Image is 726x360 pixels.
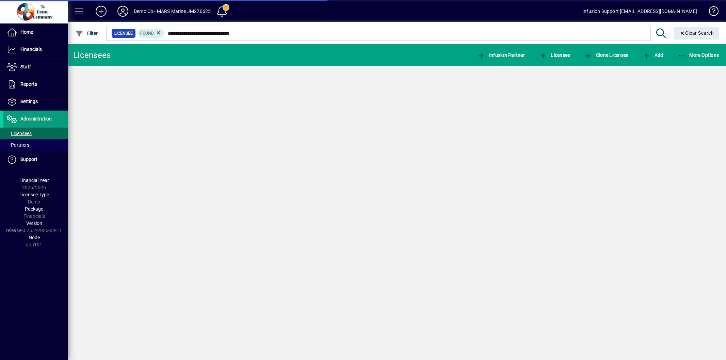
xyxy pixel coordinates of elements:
span: Support [20,157,37,162]
a: Home [3,24,68,41]
mat-chip: Found Status: Found [138,29,164,38]
span: Clear Search [679,30,714,36]
span: Licensee [114,30,133,37]
span: Licensee [539,52,570,58]
span: Financial Year [19,178,49,183]
a: Settings [3,93,68,110]
div: Demo Co - MARS Marine JM270625 [134,6,211,17]
span: Partners [7,142,29,148]
span: Package [25,206,43,212]
span: Home [20,29,33,35]
div: Infusion Support [EMAIL_ADDRESS][DOMAIN_NAME] [582,6,697,17]
span: Reports [20,81,37,87]
a: Licensees [3,128,68,139]
a: Reports [3,76,68,93]
span: Infusion Partner [477,52,525,58]
a: Financials [3,41,68,58]
span: Version [26,220,42,226]
button: Clone Licensee [582,49,630,61]
button: Infusion Partner [475,49,527,61]
a: Partners [3,139,68,151]
span: Clone Licensee [584,52,628,58]
span: Licensees [7,131,32,136]
button: Profile [112,5,134,17]
div: Licensees [73,50,111,61]
span: Settings [20,99,38,104]
span: Found [140,31,154,36]
span: Financials [20,47,42,52]
button: Clear [674,27,720,39]
span: Node [29,235,40,240]
button: More Options [676,49,721,61]
span: Licensee Type [19,192,49,197]
span: Administration [20,116,52,121]
button: Add [90,5,112,17]
button: Filter [74,27,100,39]
a: Staff [3,59,68,76]
button: Add [641,49,665,61]
span: Filter [75,31,98,36]
a: Knowledge Base [704,1,717,23]
a: Support [3,151,68,168]
span: Staff [20,64,31,69]
span: Add [643,52,663,58]
span: More Options [678,52,719,58]
button: Licensee [537,49,572,61]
